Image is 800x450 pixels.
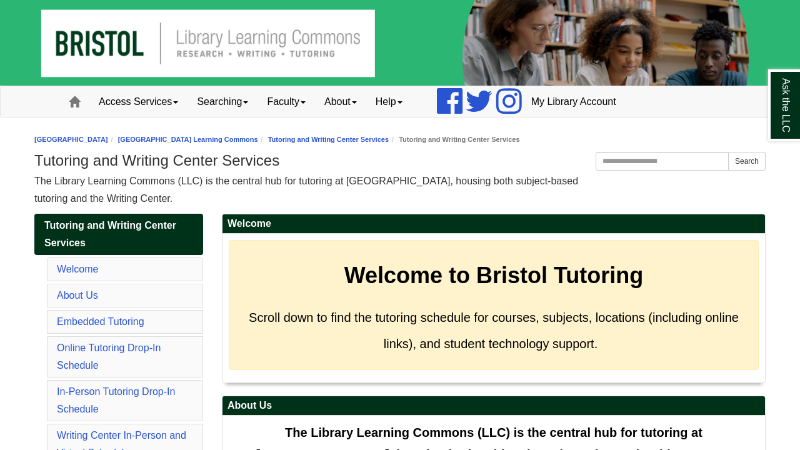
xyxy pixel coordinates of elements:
h2: About Us [222,396,765,416]
a: About Us [57,290,98,301]
nav: breadcrumb [34,134,766,146]
a: In-Person Tutoring Drop-In Schedule [57,386,175,414]
span: Scroll down to find the tutoring schedule for courses, subjects, locations (including online link... [249,311,739,351]
a: Access Services [89,86,187,117]
span: The Library Learning Commons (LLC) is the central hub for tutoring at [GEOGRAPHIC_DATA], housing ... [34,176,578,204]
a: Faculty [257,86,315,117]
a: Searching [187,86,257,117]
a: Welcome [57,264,98,274]
h1: Tutoring and Writing Center Services [34,152,766,169]
h2: Welcome [222,214,765,234]
a: [GEOGRAPHIC_DATA] [34,136,108,143]
a: My Library Account [522,86,626,117]
a: Online Tutoring Drop-In Schedule [57,342,161,371]
a: Embedded Tutoring [57,316,144,327]
a: About [315,86,366,117]
strong: Welcome to Bristol Tutoring [344,262,644,288]
a: [GEOGRAPHIC_DATA] Learning Commons [118,136,258,143]
button: Search [728,152,766,171]
a: Tutoring and Writing Center Services [268,136,389,143]
a: Help [366,86,412,117]
a: Tutoring and Writing Center Services [34,214,203,255]
li: Tutoring and Writing Center Services [389,134,519,146]
span: Tutoring and Writing Center Services [44,220,176,248]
